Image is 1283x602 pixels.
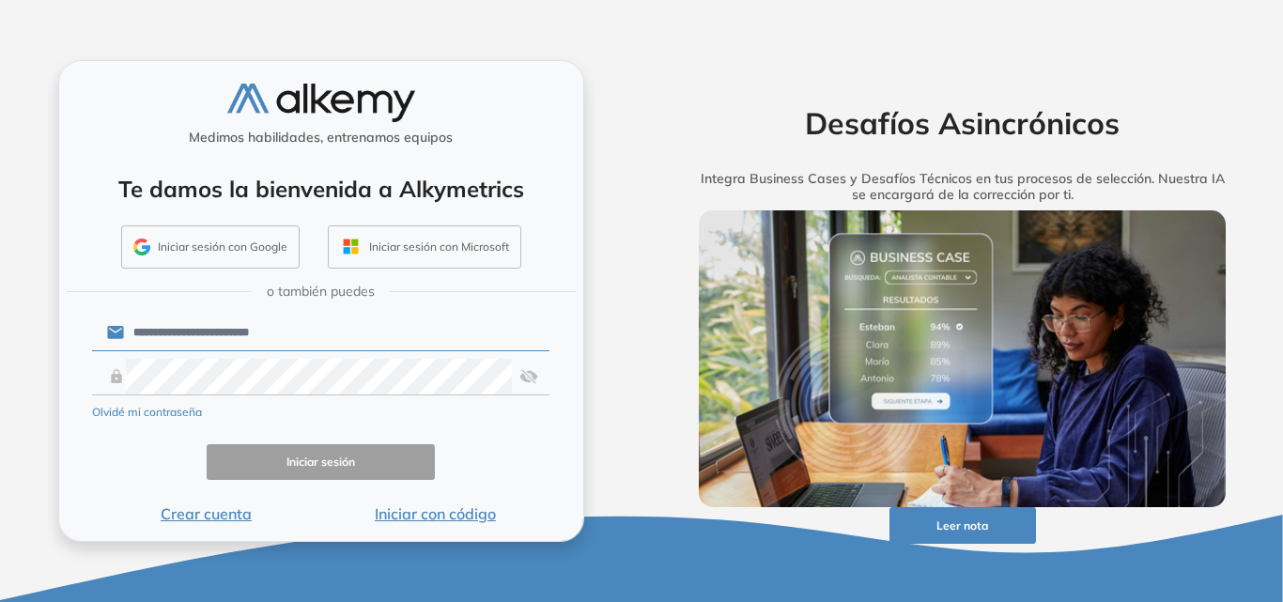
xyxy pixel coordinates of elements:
[207,444,436,481] button: Iniciar sesión
[320,502,549,525] button: Iniciar con código
[945,384,1283,602] div: Widget de chat
[92,404,202,421] button: Olvidé mi contraseña
[227,84,415,122] img: logo-alkemy
[84,176,559,203] h4: Te damos la bienvenida a Alkymetrics
[670,171,1256,203] h5: Integra Business Cases y Desafíos Técnicos en tus procesos de selección. Nuestra IA se encargará ...
[340,236,362,257] img: OUTLOOK_ICON
[670,105,1256,141] h2: Desafíos Asincrónicos
[328,225,521,269] button: Iniciar sesión con Microsoft
[945,384,1283,602] iframe: Chat Widget
[92,502,321,525] button: Crear cuenta
[121,225,300,269] button: Iniciar sesión con Google
[133,239,150,255] img: GMAIL_ICON
[889,507,1036,544] button: Leer nota
[519,359,538,394] img: asd
[699,210,1227,507] img: img-more-info
[267,282,375,301] span: o también puedes
[67,130,576,146] h5: Medimos habilidades, entrenamos equipos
